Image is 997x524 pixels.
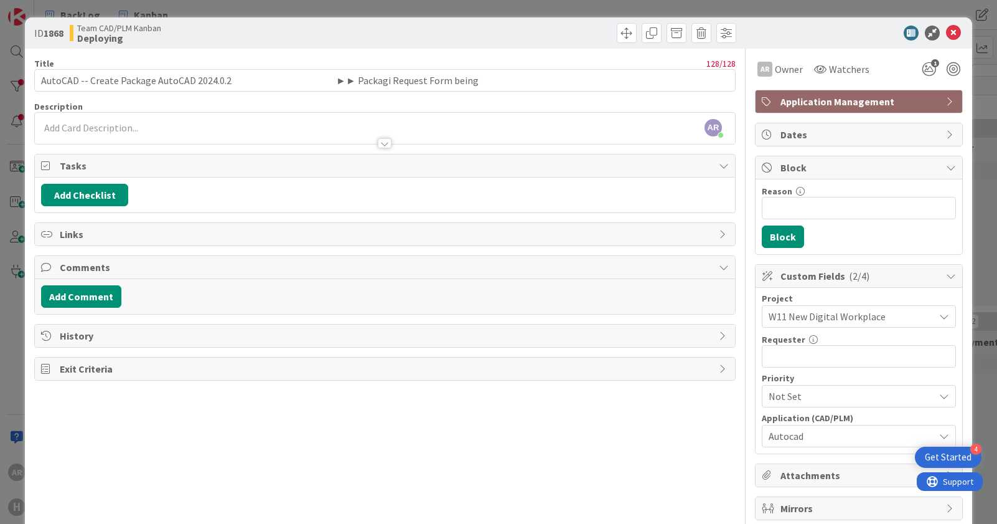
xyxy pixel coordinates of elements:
span: W11 New Digital Workplace [769,308,928,325]
span: Tasks [60,158,713,173]
div: Get Started [925,451,971,464]
span: ID [34,26,63,40]
span: Block [780,160,940,175]
span: Links [60,227,713,242]
span: Comments [60,260,713,275]
div: Project [762,294,956,303]
span: Team CAD/PLM Kanban [77,23,161,33]
div: AR [757,62,772,77]
button: Block [762,226,804,248]
span: Watchers [829,62,869,77]
span: Not Set [769,388,928,405]
span: AR [704,119,722,136]
span: Mirrors [780,501,940,516]
div: Application (CAD/PLM) [762,414,956,422]
span: 1 [931,59,939,67]
div: 4 [970,444,981,455]
span: ( 2/4 ) [849,270,869,282]
button: Add Checklist [41,184,128,206]
span: Support [26,2,57,17]
div: Open Get Started checklist, remaining modules: 4 [915,447,981,468]
span: Attachments [780,468,940,483]
label: Title [34,58,54,69]
span: Exit Criteria [60,361,713,376]
button: Add Comment [41,285,121,308]
span: Owner [775,62,803,77]
div: 128 / 128 [58,58,736,69]
b: Deploying [77,33,161,43]
label: Requester [762,334,805,345]
input: type card name here... [34,69,736,92]
div: Priority [762,374,956,383]
span: Dates [780,127,940,142]
span: History [60,328,713,343]
span: Autocad [769,429,934,444]
span: Custom Fields [780,269,940,283]
b: 1868 [44,27,63,39]
label: Reason [762,186,792,197]
span: Description [34,101,83,112]
span: Application Management [780,94,940,109]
